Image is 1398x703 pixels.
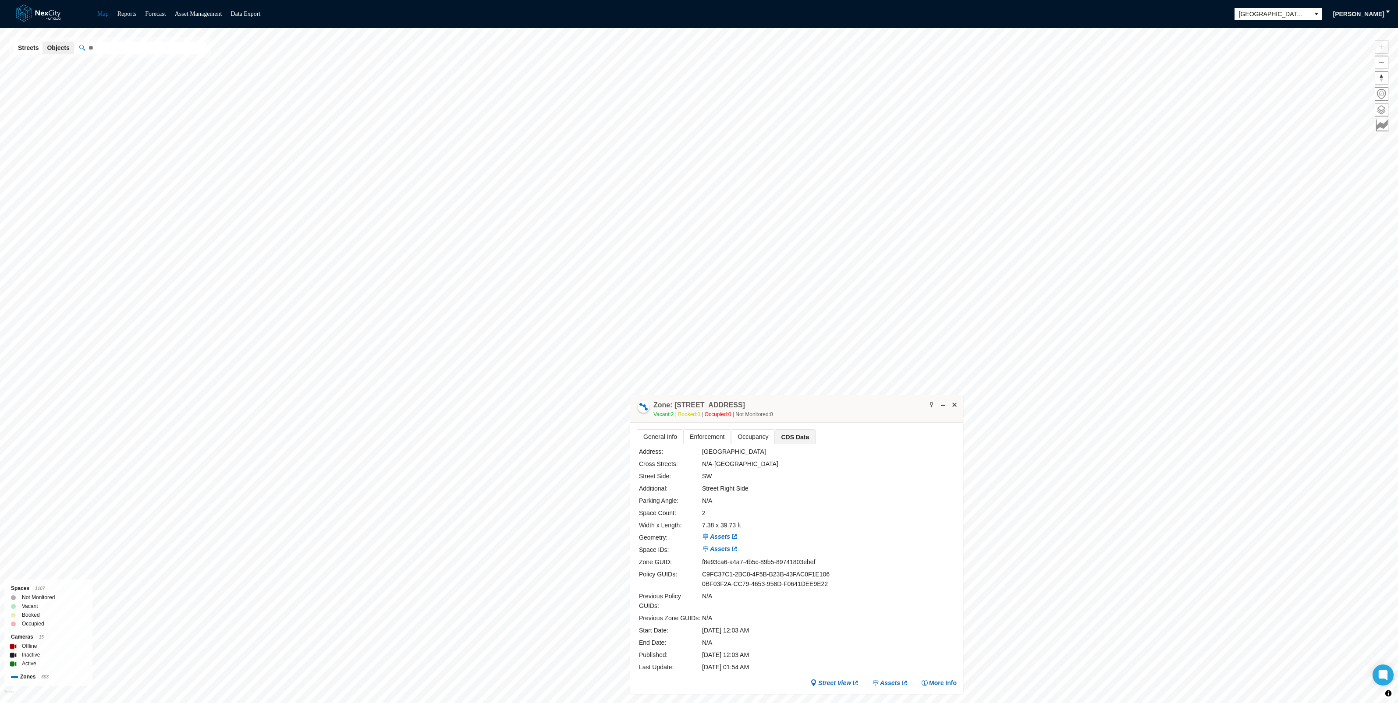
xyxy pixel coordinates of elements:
label: Occupied [22,619,44,628]
button: [PERSON_NAME] [1327,7,1390,21]
label: Cross Streets: [639,460,678,467]
span: Assets [710,533,730,541]
h4: Double-click to make header text selectable [653,400,745,410]
button: More Info [921,679,957,687]
div: SW [702,471,861,481]
a: Reports [117,11,137,17]
button: Objects [43,42,74,54]
button: Zoom out [1375,56,1388,69]
label: Geometry: [639,534,667,541]
span: Assets [880,679,900,687]
span: Assets [710,545,730,553]
label: Street Side: [639,473,671,480]
a: Assets [702,545,738,553]
span: Zoom out [1375,56,1388,69]
span: 1107 [35,586,45,591]
span: 15 [39,635,44,639]
a: Data Export [231,11,260,17]
label: Booked [22,611,40,619]
div: N/A [702,591,861,611]
div: [DATE] 12:03 AM [702,650,861,660]
a: Forecast [145,11,166,17]
button: Reset bearing to north [1375,71,1388,85]
span: Not Monitored: 0 [735,411,773,417]
div: [GEOGRAPHIC_DATA] [702,447,861,456]
span: More Info [929,679,957,687]
span: Zoom in [1375,40,1388,53]
button: Layers management [1375,103,1388,117]
div: [DATE] 01:54 AM [702,662,861,672]
div: f8e93ca6-a4a7-4b5c-89b5-89741803ebef [702,557,861,567]
span: CDS Data [775,430,815,444]
span: Streets [18,43,39,52]
button: Key metrics [1375,119,1388,132]
span: Toggle attribution [1386,689,1391,698]
span: Occupied: 0 [705,411,736,417]
span: Reset bearing to north [1375,72,1388,85]
button: Home [1375,87,1388,101]
label: Vacant [22,602,38,611]
div: N/A - [GEOGRAPHIC_DATA] [702,459,861,469]
label: Space IDs: [639,546,669,553]
span: Booked: 0 [678,411,705,417]
a: Map [97,11,109,17]
a: Mapbox homepage [4,690,14,700]
label: Previous Policy GUIDs: [639,593,681,609]
label: Offline [22,642,37,650]
span: Street View [818,679,851,687]
div: C9FC37C1-2BC8-4F5B-B23B-43FAC0F1E106 0BF03F2A-CC79-4653-958D-F0641DEE9E22 [702,569,861,589]
button: Toggle attribution [1383,688,1394,699]
label: Last Update: [639,664,674,671]
label: End Date: [639,639,666,646]
div: Street Right Side [702,484,861,493]
div: N/A [702,613,861,623]
div: Double-click to make header text selectable [653,400,773,419]
div: [DATE] 12:03 AM [702,625,861,635]
label: Active [22,659,36,668]
label: Inactive [22,650,40,659]
label: Not Monitored [22,593,55,602]
button: select [1311,8,1322,20]
div: N/A [702,496,861,505]
a: Assets [702,533,738,541]
span: [PERSON_NAME] [1333,10,1384,18]
div: 2 [702,508,861,518]
div: 7.38 x 39.73 ft [702,520,861,530]
span: [GEOGRAPHIC_DATA][PERSON_NAME] [1239,10,1306,18]
div: Zones [11,672,86,682]
div: Cameras [11,632,86,642]
label: Address: [639,448,663,455]
span: Vacant: 2 [653,411,678,417]
label: Space Count: [639,509,676,516]
a: Street View [810,679,859,687]
span: Objects [47,43,69,52]
label: Width x Length: [639,522,681,529]
label: Zone GUID: [639,558,672,565]
div: N/A [702,638,861,647]
span: 693 [41,675,49,679]
button: Streets [14,42,43,54]
a: Asset Management [175,11,222,17]
label: Parking Angle: [639,497,678,504]
div: Spaces [11,584,86,593]
label: Previous Zone GUIDs: [639,615,700,622]
span: Occupancy [731,430,774,444]
button: Zoom in [1375,40,1388,53]
span: General Info [637,430,683,444]
label: Published: [639,651,667,658]
label: Additional: [639,485,667,492]
label: Start Date: [639,627,668,634]
a: Assets [872,679,908,687]
span: Enforcement [684,430,731,444]
label: Policy GUIDs: [639,571,677,578]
